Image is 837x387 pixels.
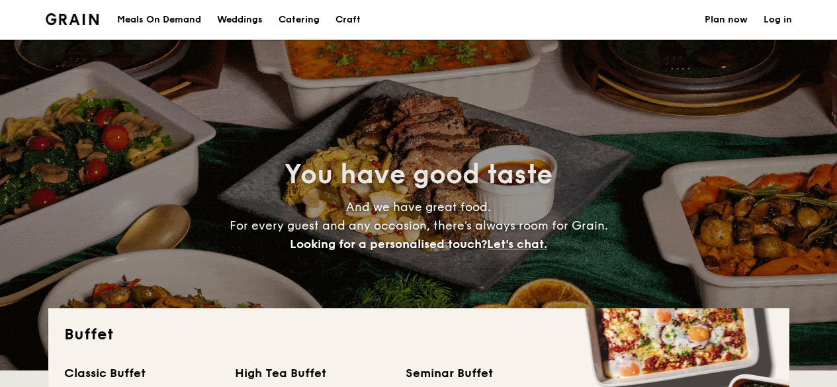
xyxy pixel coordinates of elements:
div: High Tea Buffet [235,364,390,382]
a: Logotype [46,13,99,25]
span: Looking for a personalised touch? [290,237,487,251]
span: You have good taste [285,159,552,191]
h2: Buffet [64,324,773,345]
div: Classic Buffet [64,364,219,382]
img: Grain [46,13,99,25]
div: Seminar Buffet [406,364,560,382]
span: And we have great food. For every guest and any occasion, there’s always room for Grain. [230,200,608,251]
span: Let's chat. [487,237,547,251]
